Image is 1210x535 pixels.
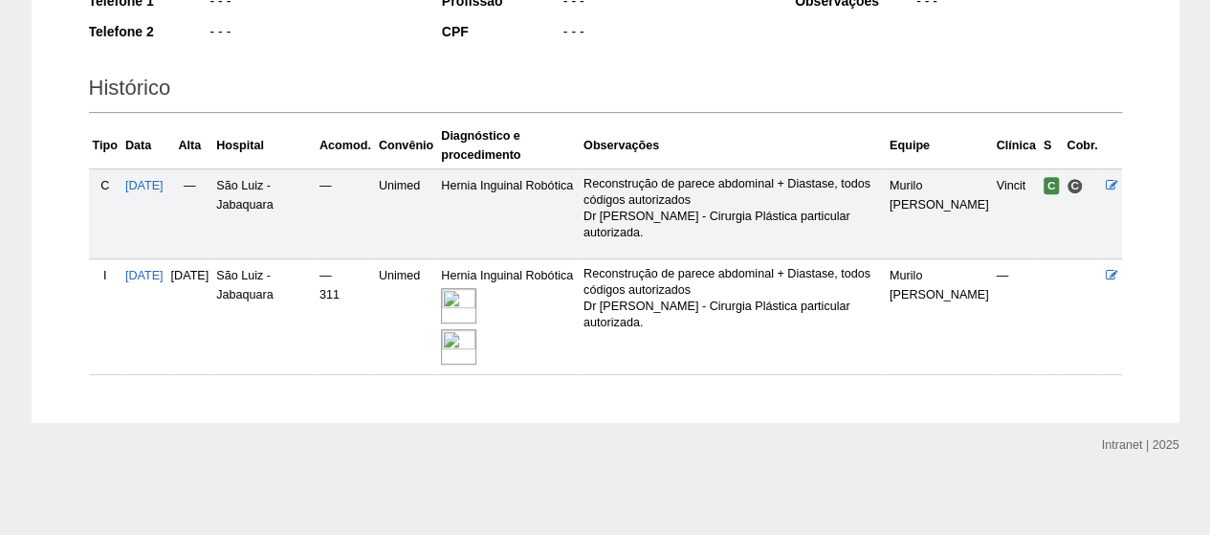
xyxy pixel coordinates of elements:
[316,123,375,169] th: Acomod.
[1067,178,1083,194] span: Consultório
[316,168,375,258] td: —
[1102,435,1179,455] div: Intranet | 2025
[171,269,209,282] span: [DATE]
[992,259,1039,375] td: —
[212,259,316,375] td: São Luiz - Jabaquara
[89,123,121,169] th: Tipo
[167,168,213,258] td: —
[437,259,580,375] td: Hernia Inguinal Robótica
[316,259,375,375] td: — 311
[1044,177,1060,194] span: Confirmada
[167,123,213,169] th: Alta
[375,168,437,258] td: Unimed
[209,22,416,46] div: - - -
[375,123,437,169] th: Convênio
[890,195,989,214] div: [PERSON_NAME]
[437,168,580,258] td: Hernia Inguinal Robótica
[886,259,993,375] td: Murilo
[580,123,886,169] th: Observações
[992,123,1039,169] th: Clínica
[437,123,580,169] th: Diagnóstico e procedimento
[1063,123,1101,169] th: Cobr.
[992,168,1039,258] td: Vincit
[583,176,882,241] p: Reconstrução de parece abdominal + Diastase, todos códigos autorizados Dr [PERSON_NAME] - Cirurgi...
[1040,123,1064,169] th: S
[93,266,118,285] div: I
[89,69,1122,113] h2: Histórico
[125,269,164,282] a: [DATE]
[886,168,993,258] td: Murilo
[890,285,989,304] div: [PERSON_NAME]
[121,123,167,169] th: Data
[886,123,993,169] th: Equipe
[212,123,316,169] th: Hospital
[212,168,316,258] td: São Luiz - Jabaquara
[89,22,209,41] div: Telefone 2
[125,179,164,192] a: [DATE]
[93,176,118,195] div: C
[375,259,437,375] td: Unimed
[561,22,769,46] div: - - -
[583,266,882,331] p: Reconstrução de parece abdominal + Diastase, todos códigos autorizados Dr [PERSON_NAME] - Cirurgi...
[442,22,561,41] div: CPF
